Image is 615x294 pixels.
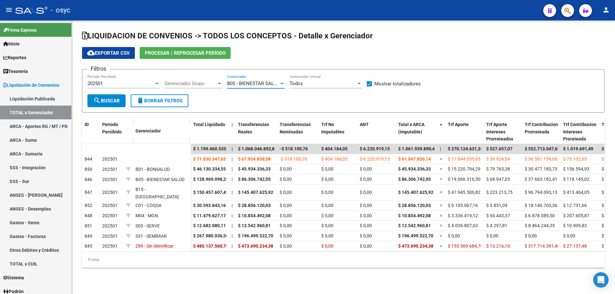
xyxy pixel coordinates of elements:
span: $ 10.854.492,08 [398,213,431,218]
span: $ 47.945.506,82 [448,190,480,195]
span: $ 196.499.522,70 [398,233,433,238]
span: $ 404.184,05 [321,156,348,162]
span: Trf No Imputables [321,122,344,134]
span: $ 118.145,02 [563,177,589,182]
span: $ 15.220.794,29 [448,166,480,171]
span: $ 0,00 [321,177,333,182]
span: $ 39.924,54 [486,156,510,162]
span: | [232,177,233,182]
span: Transferencias Nominadas [280,122,311,134]
span: $ 0,00 [280,243,292,249]
span: $ 4.297,81 [486,223,507,228]
span: $ 0,00 [360,177,372,182]
button: Buscar [87,94,126,107]
span: $ 473.690.234,38 [398,243,433,249]
span: 847 [85,190,92,195]
span: ANT [360,122,369,127]
span: $ 196.499.522,70 [238,233,273,238]
span: Total x ARCA (imputable) [398,122,424,134]
span: $ 128.969.098,23 [193,177,228,182]
span: $ 0,00 [602,166,614,171]
span: $ 150.457.607,42 [193,190,228,195]
span: $ 9.105.067,16 [448,203,478,208]
span: = [440,166,442,171]
datatable-header-cell: ANT [357,118,396,146]
span: $ 0,00 [321,213,333,218]
span: $ 0,00 [360,166,372,171]
span: 202501 [102,156,118,162]
datatable-header-cell: Transferencias Reales [235,118,277,146]
span: $ 0,00 [321,166,333,171]
span: $ 30.593.843,16 [193,203,226,208]
span: = [440,243,442,249]
span: - osyc [51,3,70,17]
span: $ 0,00 [321,190,333,195]
span: 202501 [102,234,118,239]
span: 849 [85,234,92,239]
span: | [232,233,233,238]
span: ID [85,122,89,127]
span: 844 [85,156,92,162]
span: $ 19.066.316,50 [448,177,480,182]
span: Trf Contribucion Prorrateada [525,122,558,134]
span: $ 270.124.631,35 [448,146,483,151]
span: $ 10.909,83 [563,223,587,228]
span: $ 1.061.939.890,44 [398,146,437,151]
span: Trf Aporte Intereses Prorrateados [486,122,513,142]
span: $ 0,00 [321,223,333,228]
span: $ 96.794.093,13 [525,190,557,195]
span: Z99 - Sin Identificar [135,243,174,249]
datatable-header-cell: = [437,118,445,146]
span: 852 [85,203,92,208]
span: $ 67.954.858,58 [238,156,271,162]
span: 202501 [102,190,118,195]
datatable-header-cell: Transferencias Nominadas [277,118,319,146]
span: $ 413.464,05 [563,190,589,195]
span: Firma Express [3,27,37,34]
span: -$ 518.100,76 [280,146,308,151]
span: $ 0,00 [360,223,372,228]
button: Procesar / Reprocesar período [140,47,231,59]
span: $ 17.844.035,65 [448,156,480,162]
span: $ 0,00 [360,213,372,218]
span: C01 - COQSA [135,203,161,208]
span: $ 207.605,87 [563,213,589,218]
span: $ 317.714.391,48 [525,243,560,249]
span: $ 527.657,07 [486,146,512,151]
span: $ 0,00 [280,203,292,208]
span: $ 1.019.691,49 [563,146,593,151]
span: B01 - BONSALUD [135,167,170,172]
span: Trf Contribucion Intereses Prorateada [563,122,596,142]
span: | [232,203,233,208]
span: Transferencias Reales [238,122,269,134]
span: $ 79.763,38 [486,166,510,171]
span: -$ 518.100,76 [280,156,307,162]
span: Tesorería [3,68,28,75]
datatable-header-cell: Total Liquidado [191,118,229,146]
span: $ 12.682.080,11 [193,223,226,228]
span: Período Percibido [102,122,122,134]
span: | [232,223,233,228]
datatable-header-cell: Trf Aporte [445,118,484,146]
span: $ 0,00 [321,243,333,249]
datatable-header-cell: Trf No Imputables [319,118,357,146]
span: S03 - SERVE [135,223,160,228]
span: Exportar CSV [87,50,130,56]
span: Mostrar totalizadores [374,80,421,88]
span: $ 86.306.742,05 [238,177,271,182]
span: 202501 [87,81,103,86]
span: B15 - [GEOGRAPHIC_DATA] [135,187,179,199]
span: $ 223.213,75 [486,190,512,195]
datatable-header-cell: Período Percibido [100,118,124,145]
span: = [440,177,442,182]
span: $ 0,00 [280,223,292,228]
span: $ 45.934.336,33 [398,166,431,171]
span: = [440,122,442,127]
span: $ 1.068.046.892,88 [238,146,277,151]
span: 202501 [102,167,118,172]
span: Liquidación de Convenios [3,82,59,89]
span: | [232,213,233,218]
span: $ 0,00 [321,233,333,238]
span: $ 0,00 [448,233,460,238]
span: Buscar [93,98,120,104]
